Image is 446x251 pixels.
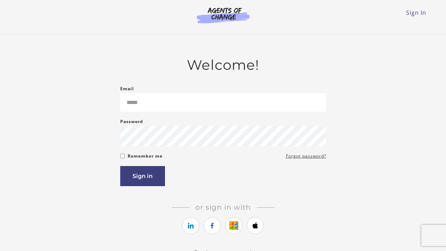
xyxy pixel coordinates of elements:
a: https://courses.thinkific.com/users/auth/facebook?ss%5Breferral%5D=&ss%5Buser_return_to%5D=&ss%5B... [204,217,221,234]
h2: Welcome! [120,57,326,73]
button: Sign in [120,166,165,186]
a: Sign In [406,9,426,17]
label: Email [120,85,134,93]
a: https://courses.thinkific.com/users/auth/apple?ss%5Breferral%5D=&ss%5Buser_return_to%5D=&ss%5Bvis... [247,217,264,234]
label: Remember me [128,152,163,160]
a: https://courses.thinkific.com/users/auth/linkedin?ss%5Breferral%5D=&ss%5Buser_return_to%5D=&ss%5B... [182,217,199,234]
img: Agents of Change Logo [189,7,257,23]
a: https://courses.thinkific.com/users/auth/google?ss%5Breferral%5D=&ss%5Buser_return_to%5D=&ss%5Bvi... [225,217,242,234]
label: Password [120,117,143,126]
a: Forgot password? [286,152,326,160]
span: Or sign in with [190,203,257,212]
